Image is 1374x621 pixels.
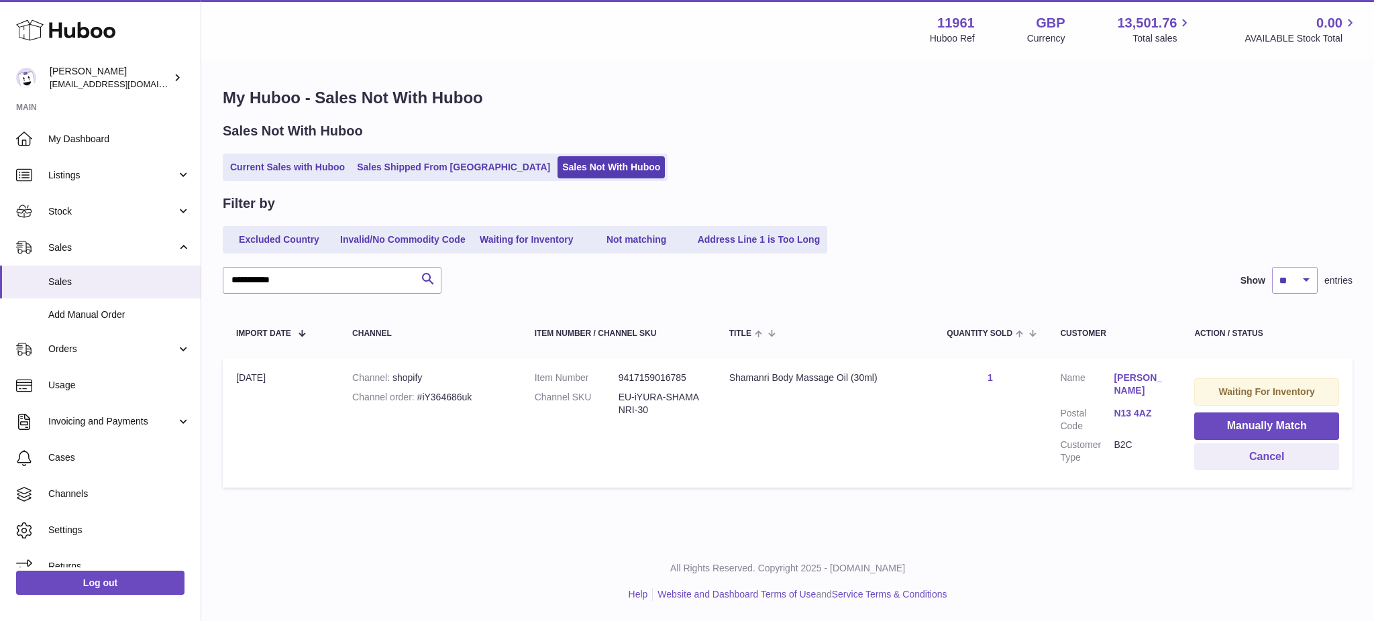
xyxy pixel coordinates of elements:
span: Stock [48,205,176,218]
span: Channels [48,488,191,500]
span: [EMAIL_ADDRESS][DOMAIN_NAME] [50,78,197,89]
strong: GBP [1036,14,1065,32]
img: internalAdmin-11961@internal.huboo.com [16,68,36,88]
span: 13,501.76 [1117,14,1177,32]
a: 0.00 AVAILABLE Stock Total [1245,14,1358,45]
a: Log out [16,571,184,595]
span: Orders [48,343,176,355]
a: 13,501.76 Total sales [1117,14,1192,45]
div: Currency [1027,32,1065,45]
div: [PERSON_NAME] [50,65,170,91]
span: Listings [48,169,176,182]
span: Add Manual Order [48,308,191,321]
span: Sales [48,241,176,254]
span: Invoicing and Payments [48,415,176,428]
span: Returns [48,560,191,573]
span: Settings [48,524,191,537]
span: Total sales [1132,32,1192,45]
span: Sales [48,276,191,288]
span: AVAILABLE Stock Total [1245,32,1358,45]
span: Usage [48,379,191,392]
strong: 11961 [937,14,975,32]
span: Cases [48,451,191,464]
span: My Dashboard [48,133,191,146]
span: 0.00 [1316,14,1342,32]
div: Huboo Ref [930,32,975,45]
